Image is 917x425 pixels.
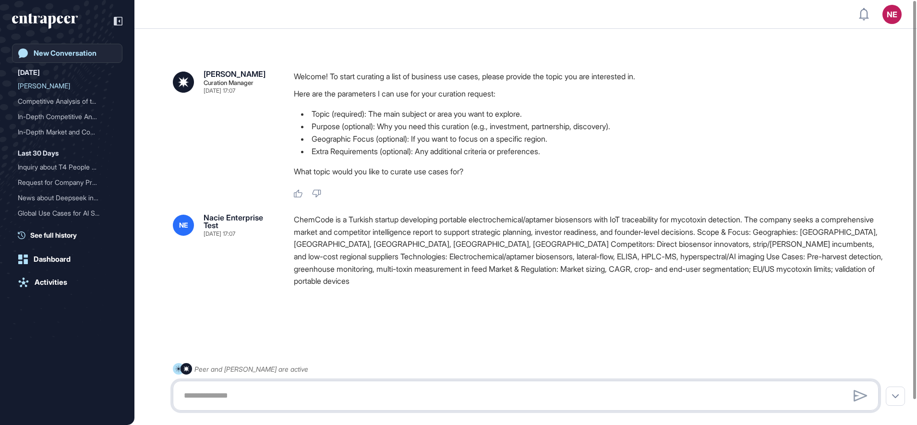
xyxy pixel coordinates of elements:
[294,145,886,158] li: Extra Requirements (optional): Any additional criteria or preferences.
[294,120,886,133] li: Purpose (optional): Why you need this curation (e.g., investment, partnership, discovery).
[294,70,886,83] p: Welcome! To start curating a list of business use cases, please provide the topic you are interes...
[12,44,122,63] a: New Conversation
[204,214,278,229] div: Nacie Enterprise Test
[294,108,886,120] li: Topic (required): The main subject or area you want to explore.
[18,67,40,78] div: [DATE]
[18,109,117,124] div: In-Depth Competitive Analysis of the Mycotoxin Testing Market for ChemCode
[18,230,122,240] a: See full history
[18,206,117,221] div: Global Use Cases for AI Security in Enterprise Environments
[18,221,109,236] div: Exploring Global AI Secur...
[12,250,122,269] a: Dashboard
[18,124,109,140] div: In-Depth Market and Compe...
[30,230,77,240] span: See full history
[204,231,235,237] div: [DATE] 17:07
[18,221,117,236] div: Exploring Global AI Security in Enterprise Environments
[18,78,109,94] div: [PERSON_NAME]
[18,147,59,159] div: Last 30 Days
[18,78,117,94] div: Curie
[35,278,67,287] div: Activities
[34,49,97,58] div: New Conversation
[179,221,188,229] span: NE
[294,87,886,100] p: Here are the parameters I can use for your curation request:
[204,70,265,78] div: [PERSON_NAME]
[294,133,886,145] li: Geographic Focus (optional): If you want to focus on a specific region.
[294,214,886,288] div: ChemCode is a Turkish startup developing portable electrochemical/aptamer biosensors with IoT tra...
[18,94,117,109] div: Competitive Analysis of the Mycotoxin Testing Market for ChemCode: Focus on Pre-Harvest Detection...
[18,159,117,175] div: Inquiry about T4 People Analytics
[18,94,109,109] div: Competitive Analysis of t...
[18,109,109,124] div: In-Depth Competitive Anal...
[12,13,78,29] div: entrapeer-logo
[18,190,109,206] div: News about Deepseek in th...
[18,159,109,175] div: Inquiry about T4 People A...
[294,165,886,178] p: What topic would you like to curate use cases for?
[18,190,117,206] div: News about Deepseek in the Last 3 Weeks
[18,124,117,140] div: In-Depth Market and Competitive Analysis for ChemCode in Mycotoxin Detection
[882,5,902,24] button: NE
[18,206,109,221] div: Global Use Cases for AI S...
[204,80,253,86] div: Curation Manager
[18,175,109,190] div: Request for Company Profi...
[34,255,71,264] div: Dashboard
[194,363,308,375] div: Peer and [PERSON_NAME] are active
[12,273,122,292] a: Activities
[18,175,117,190] div: Request for Company Profile Module
[204,88,235,94] div: [DATE] 17:07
